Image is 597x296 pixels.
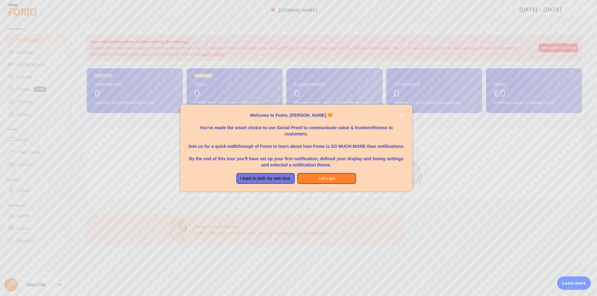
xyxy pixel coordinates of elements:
button: I want to pick my own tour. [236,173,295,184]
p: Welcome to Fomo, [PERSON_NAME] 🧡 [188,112,405,118]
p: By the end of this tour you'll have set up your first notification, defined your display and timi... [188,149,405,168]
p: Learn more [562,280,586,286]
button: close, [398,112,405,119]
p: You've made the smart choice to use Social Proof to communicate value & trustworthiness to custom... [188,118,405,137]
div: Learn more [557,276,591,290]
p: Join us for a quick walkthrough of Fomo to learn about how Fomo is SO MUCH MORE than notifications. [188,137,405,149]
button: Let's go! [297,173,356,184]
div: Welcome to Fomo, Edvards Glazers 🧡You&amp;#39;ve made the smart choice to use Social Proof to com... [180,105,412,192]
